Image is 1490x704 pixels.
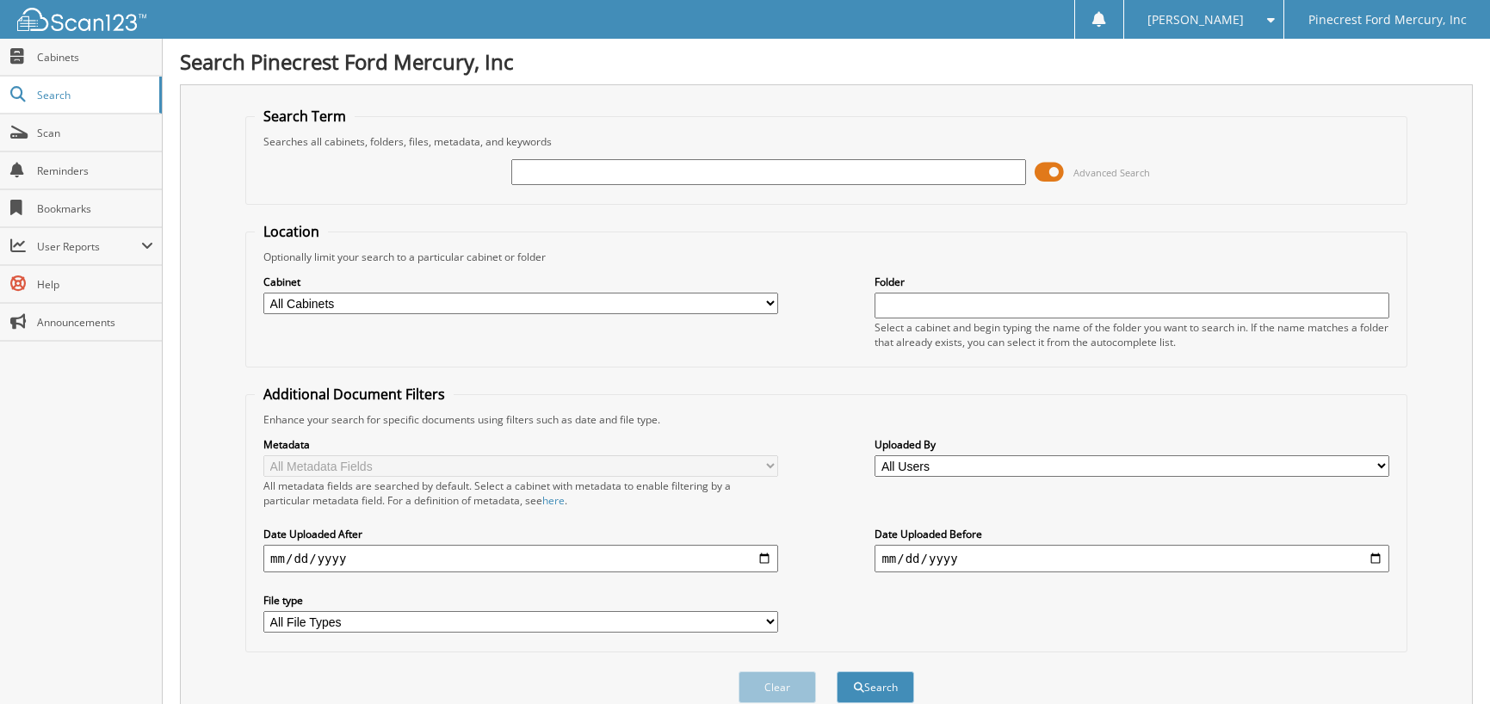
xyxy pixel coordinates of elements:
[1147,15,1244,25] span: [PERSON_NAME]
[837,671,914,703] button: Search
[875,320,1389,349] div: Select a cabinet and begin typing the name of the folder you want to search in. If the name match...
[875,527,1389,541] label: Date Uploaded Before
[37,277,153,292] span: Help
[37,126,153,140] span: Scan
[263,275,778,289] label: Cabinet
[255,134,1398,149] div: Searches all cabinets, folders, files, metadata, and keywords
[263,437,778,452] label: Metadata
[875,437,1389,452] label: Uploaded By
[875,275,1389,289] label: Folder
[1073,166,1150,179] span: Advanced Search
[255,385,454,404] legend: Additional Document Filters
[180,47,1473,76] h1: Search Pinecrest Ford Mercury, Inc
[255,250,1398,264] div: Optionally limit your search to a particular cabinet or folder
[255,412,1398,427] div: Enhance your search for specific documents using filters such as date and file type.
[263,479,778,508] div: All metadata fields are searched by default. Select a cabinet with metadata to enable filtering b...
[37,50,153,65] span: Cabinets
[255,222,328,241] legend: Location
[37,201,153,216] span: Bookmarks
[542,493,565,508] a: here
[37,88,151,102] span: Search
[37,239,141,254] span: User Reports
[875,545,1389,572] input: end
[37,315,153,330] span: Announcements
[255,107,355,126] legend: Search Term
[1308,15,1467,25] span: Pinecrest Ford Mercury, Inc
[263,545,778,572] input: start
[17,8,146,31] img: scan123-logo-white.svg
[739,671,816,703] button: Clear
[263,593,778,608] label: File type
[37,164,153,178] span: Reminders
[263,527,778,541] label: Date Uploaded After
